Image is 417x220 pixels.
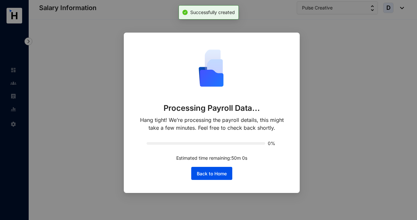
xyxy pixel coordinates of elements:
[268,141,277,146] span: 0%
[190,9,235,15] span: Successfully created
[191,167,232,180] button: Back to Home
[176,154,247,162] p: Estimated time remaining: 50 m 0 s
[182,10,188,15] span: check-circle
[197,170,227,177] span: Back to Home
[164,103,260,113] p: Processing Payroll Data...
[137,116,287,132] p: Hang tight! We’re processing the payroll details, this might take a few minutes. Feel free to che...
